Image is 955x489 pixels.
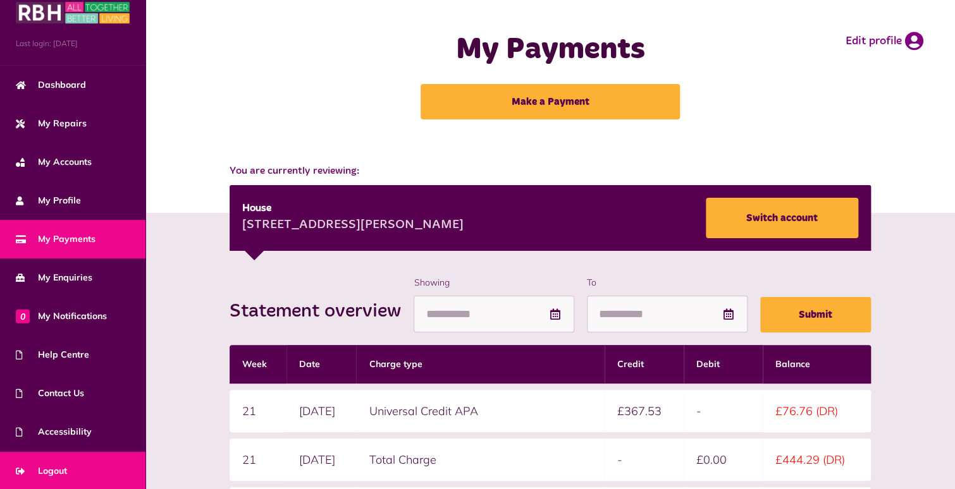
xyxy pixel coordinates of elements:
[16,78,86,92] span: Dashboard
[16,117,87,130] span: My Repairs
[763,345,871,383] th: Balance
[16,155,92,169] span: My Accounts
[356,390,604,432] td: Universal Credit APA
[605,390,684,432] td: £367.53
[16,194,81,207] span: My Profile
[587,276,748,289] label: To
[763,390,871,432] td: £76.76 (DR)
[760,297,871,332] button: Submit
[242,201,463,216] div: House
[684,390,763,432] td: -
[242,216,463,235] div: [STREET_ADDRESS][PERSON_NAME]
[763,438,871,481] td: £444.29 (DR)
[230,164,870,179] span: You are currently reviewing:
[706,198,858,238] a: Switch account
[286,390,356,432] td: [DATE]
[16,425,92,438] span: Accessibility
[414,276,574,289] label: Showing
[360,32,740,68] h1: My Payments
[16,309,30,323] span: 0
[286,345,356,383] th: Date
[230,300,414,323] h2: Statement overview
[230,390,286,432] td: 21
[16,232,95,246] span: My Payments
[684,438,763,481] td: £0.00
[16,464,67,478] span: Logout
[421,84,680,119] a: Make a Payment
[286,438,356,481] td: [DATE]
[356,438,604,481] td: Total Charge
[16,38,130,49] span: Last login: [DATE]
[16,310,107,323] span: My Notifications
[605,345,684,383] th: Credit
[230,438,286,481] td: 21
[684,345,763,383] th: Debit
[356,345,604,383] th: Charge type
[16,348,89,361] span: Help Centre
[16,271,92,284] span: My Enquiries
[605,438,684,481] td: -
[846,32,923,51] a: Edit profile
[230,345,286,383] th: Week
[16,387,84,400] span: Contact Us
